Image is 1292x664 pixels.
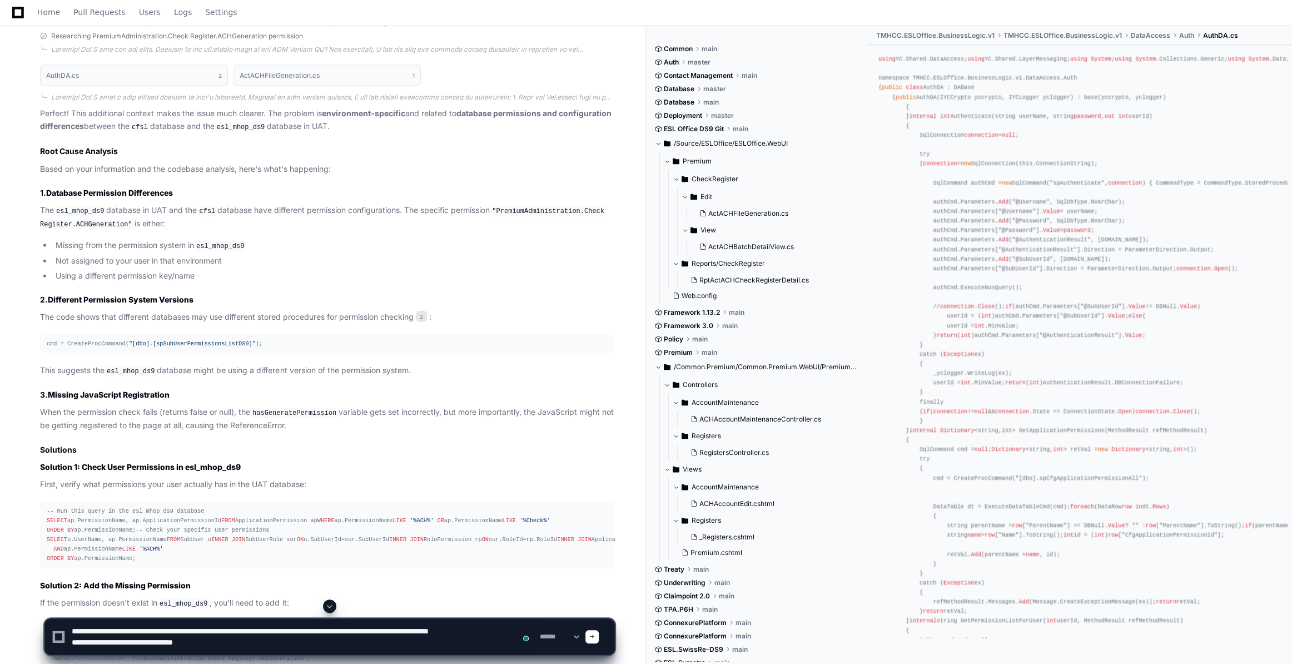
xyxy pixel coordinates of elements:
[40,389,614,400] h3: 3.
[940,427,975,434] span: Dictionary
[876,31,995,40] span: TMHCC.ESLOffice.BusinessLogic.v1
[688,58,710,67] span: master
[1156,598,1176,605] span: return
[998,256,1008,262] span: Add
[1108,522,1125,529] span: Value
[1053,446,1063,453] span: int
[985,532,995,538] span: row
[122,546,136,552] span: LIKE
[1118,113,1128,120] span: int
[933,408,968,415] span: connection
[67,555,74,562] span: BY
[733,125,748,133] span: main
[699,415,821,424] span: ACHAccountMaintenanceController.cs
[40,311,614,324] p: The code shows that different databases may use different stored procedures for permission checki...
[1064,227,1091,234] span: password
[923,160,957,167] span: connection
[664,348,693,357] span: Premium
[975,446,988,453] span: null
[664,592,710,601] span: Claimpoint 2.0
[1074,113,1101,120] span: password
[664,137,670,150] svg: Directory
[699,276,809,285] span: RptActACHCheckRegisterDetail.cs
[655,358,859,376] button: /Common.Premium/Common.Premium.WebUI/PremiumAdministration
[37,9,60,16] span: Home
[686,529,852,545] button: _Registers.cshtml
[702,44,717,53] span: main
[105,366,157,376] code: esl_mhop_ds9
[673,427,859,445] button: Registers
[523,536,526,543] span: =
[692,335,708,344] span: main
[923,408,930,415] span: if
[54,206,106,216] code: esl_mhop_ds9
[1121,503,1131,510] span: row
[297,536,304,543] span: ON
[664,44,693,53] span: Common
[664,565,684,574] span: Treaty
[1173,446,1183,453] span: int
[664,376,859,394] button: Controllers
[668,288,852,304] button: Web.config
[664,360,670,374] svg: Directory
[40,597,614,610] p: If the permission doesn't exist in , you'll need to add it:
[250,408,339,418] code: hasGeneratePermission
[519,517,550,524] span: '%Check%'
[194,241,246,251] code: esl_mhop_ds9
[692,432,721,440] span: Registers
[52,270,614,283] li: Using a different permission key/name
[998,199,1008,205] span: Add
[1248,56,1269,62] span: System
[682,172,688,186] svg: Directory
[1203,31,1238,40] span: AuthDA.cs
[943,351,974,358] span: Exception
[699,499,774,508] span: ACHAccountEdit.cshtml
[971,551,981,558] span: Add
[557,536,574,543] span: INNER
[682,396,688,409] svg: Directory
[961,379,971,386] span: int
[690,224,697,237] svg: Directory
[940,113,950,120] span: int
[664,111,702,120] span: Deployment
[961,332,971,339] span: int
[906,84,923,91] span: class
[683,157,712,166] span: Premium
[673,155,679,168] svg: Directory
[392,517,406,524] span: LIKE
[174,9,192,16] span: Logs
[940,303,975,310] span: connection
[664,308,720,317] span: Framework 1.13.2
[742,71,757,80] span: main
[1097,446,1107,453] span: new
[47,517,67,524] span: SELECT
[674,139,788,148] span: /Source/ESLOffice/ESLOffice.WebUI
[1129,303,1146,310] span: Value
[1125,332,1142,339] span: Value
[40,462,241,472] strong: Solution 1: Check User Permissions in esl_mhop_ds9
[700,192,712,201] span: Edit
[51,45,614,54] div: Loremip! Dol S ame con adi elits. Doeiusm te inc utl.etdolo magn al eni ADM Veniam QU1 Nos exerci...
[692,398,759,407] span: AccountMaintenance
[341,536,345,543] span: =
[482,536,489,543] span: ON
[1245,522,1251,529] span: if
[703,98,719,107] span: main
[40,406,614,432] p: When the permission check fails (returns false or null), the variable gets set incorrectly, but m...
[690,190,697,204] svg: Directory
[896,94,916,101] span: public
[53,546,63,552] span: AND
[1029,379,1039,386] span: int
[909,113,936,120] span: internal
[686,445,852,460] button: RegistersController.cs
[416,311,427,322] span: 2
[1002,427,1012,434] span: int
[882,84,902,91] span: public
[40,204,614,230] p: The database in UAT and the database have different permission configurations. The specific permi...
[664,335,683,344] span: Policy
[682,188,859,206] button: Edit
[1111,446,1146,453] span: Dictionary
[211,536,228,543] span: INNER
[47,527,64,533] span: ORDER
[47,507,608,564] div: ap.PermissionName, ap.ApplicationPermissionId ApplicationPermission ap ap.PermissionName ap.Permi...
